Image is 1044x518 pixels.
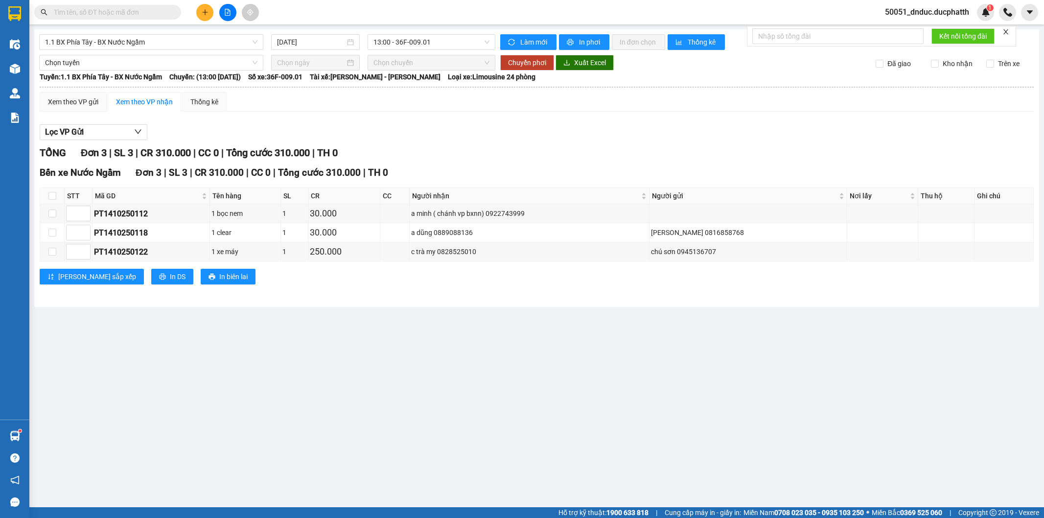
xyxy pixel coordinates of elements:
span: CC 0 [198,147,219,159]
button: aim [242,4,259,21]
div: PT1410250112 [94,208,208,220]
span: | [950,507,951,518]
span: sort-ascending [47,273,54,281]
span: TH 0 [317,147,338,159]
div: 1 xe máy [211,246,279,257]
div: Xem theo VP nhận [116,96,173,107]
input: Chọn ngày [277,57,345,68]
strong: 1900 633 818 [606,509,649,517]
span: search [41,9,47,16]
strong: 0369 525 060 [900,509,942,517]
span: message [10,497,20,507]
span: printer [159,273,166,281]
span: Làm mới [520,37,549,47]
span: Đơn 3 [136,167,162,178]
img: solution-icon [10,113,20,123]
span: 13:00 - 36F-009.01 [373,35,489,49]
span: 1.1 BX Phía Tây - BX Nước Ngầm [45,35,257,49]
span: | [273,167,276,178]
span: down [134,128,142,136]
div: [PERSON_NAME] 0816858768 [651,227,845,238]
button: sort-ascending[PERSON_NAME] sắp xếp [40,269,144,284]
span: SL 3 [114,147,133,159]
span: | [193,147,196,159]
span: In DS [170,271,186,282]
img: logo-vxr [8,6,21,21]
span: notification [10,475,20,485]
div: 30.000 [310,207,379,220]
span: Miền Bắc [872,507,942,518]
div: 1 bọc nem [211,208,279,219]
span: Tổng cước 310.000 [278,167,361,178]
span: | [246,167,249,178]
div: a minh ( chánh vp bxnn) 0922743999 [411,208,648,219]
span: bar-chart [675,39,684,47]
span: In biên lai [219,271,248,282]
span: Lọc VP Gửi [45,126,84,138]
span: Người nhận [412,190,639,201]
span: SL 3 [169,167,187,178]
span: printer [567,39,575,47]
button: plus [196,4,213,21]
span: | [109,147,112,159]
span: Miền Nam [743,507,864,518]
span: Loại xe: Limousine 24 phòng [448,71,535,82]
span: Đơn 3 [81,147,107,159]
th: Thu hộ [918,188,974,204]
span: Thống kê [688,37,717,47]
span: Chọn chuyến [373,55,489,70]
sup: 1 [987,4,994,11]
span: aim [247,9,254,16]
th: Tên hàng [210,188,281,204]
span: Số xe: 36F-009.01 [248,71,302,82]
span: Mã GD [95,190,200,201]
span: Kết nối tổng đài [939,31,987,42]
span: TỔNG [40,147,66,159]
span: close [1002,28,1009,35]
th: CC [380,188,409,204]
span: Chuyến: (13:00 [DATE]) [169,71,241,82]
span: Đã giao [883,58,915,69]
div: chú sơn 0945136707 [651,246,845,257]
span: | [164,167,166,178]
th: SL [281,188,308,204]
span: | [312,147,315,159]
span: | [363,167,366,178]
span: question-circle [10,453,20,463]
button: printerIn DS [151,269,193,284]
img: phone-icon [1003,8,1012,17]
span: copyright [990,509,997,516]
button: file-add [219,4,236,21]
input: Tìm tên, số ĐT hoặc mã đơn [54,7,169,18]
span: [PERSON_NAME] sắp xếp [58,271,136,282]
span: Tổng cước 310.000 [226,147,310,159]
span: 1 [988,4,992,11]
div: 1 [282,246,306,257]
img: icon-new-feature [981,8,990,17]
button: syncLàm mới [500,34,557,50]
span: | [136,147,138,159]
input: 14/10/2025 [277,37,345,47]
button: Kết nối tổng đài [931,28,995,44]
span: printer [209,273,215,281]
span: ⚪️ [866,511,869,515]
span: Hỗ trợ kỹ thuật: [558,507,649,518]
span: Trên xe [994,58,1023,69]
button: printerIn biên lai [201,269,255,284]
span: Tài xế: [PERSON_NAME] - [PERSON_NAME] [310,71,441,82]
input: Nhập số tổng đài [752,28,924,44]
span: plus [202,9,209,16]
div: Thống kê [190,96,218,107]
span: Xuất Excel [574,57,606,68]
span: 50051_dnduc.ducphatth [877,6,977,18]
div: c trà my 0828525010 [411,246,648,257]
th: STT [65,188,93,204]
img: warehouse-icon [10,64,20,74]
span: CC 0 [251,167,271,178]
div: 1 [282,208,306,219]
td: PT1410250112 [93,204,210,223]
button: Chuyển phơi [500,55,554,71]
b: Tuyến: 1.1 BX Phía Tây - BX Nước Ngầm [40,73,162,81]
span: | [221,147,224,159]
span: file-add [224,9,231,16]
